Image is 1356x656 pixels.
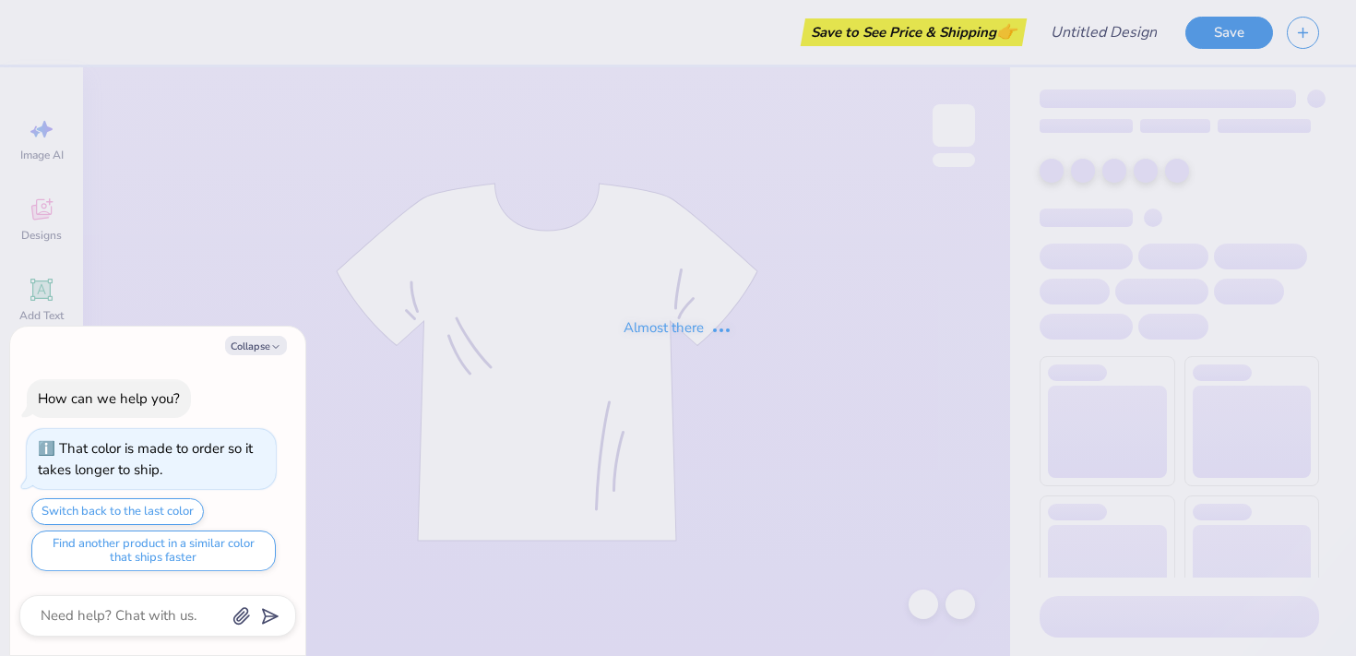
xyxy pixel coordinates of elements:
div: How can we help you? [38,389,180,408]
button: Switch back to the last color [31,498,204,525]
button: Find another product in a similar color that ships faster [31,531,276,571]
button: Collapse [225,336,287,355]
div: That color is made to order so it takes longer to ship. [38,439,253,479]
div: Almost there [624,317,732,339]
